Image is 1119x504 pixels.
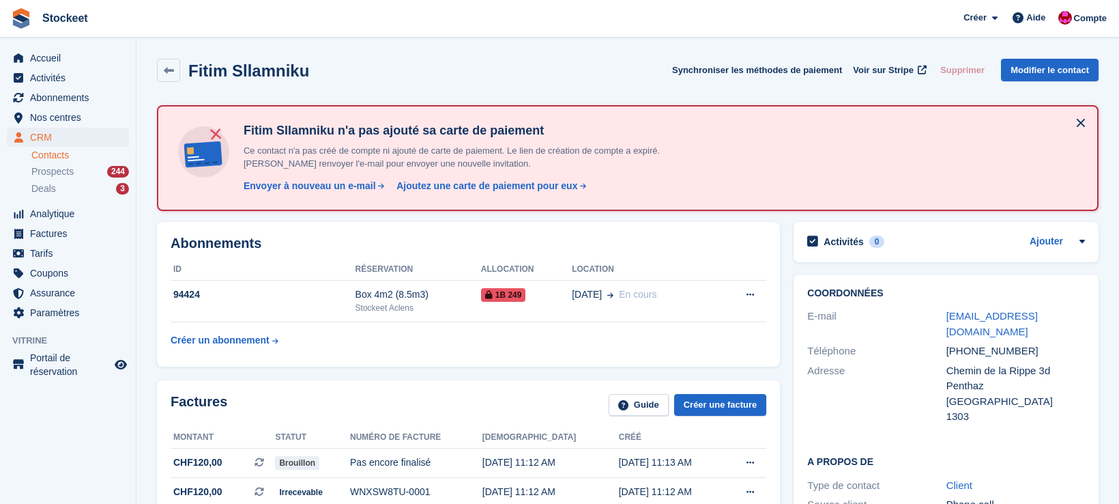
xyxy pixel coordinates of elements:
div: Penthaz [946,378,1085,394]
h2: Factures [171,394,227,417]
div: [PHONE_NUMBER] [946,344,1085,359]
span: Portail de réservation [30,351,112,378]
a: menu [7,48,129,68]
div: Téléphone [807,344,946,359]
div: Pas encore finalisé [350,456,482,470]
span: 1B 249 [481,288,526,302]
img: no-card-linked-e7822e413c904bf8b177c4d89f31251c4716f9871600ec3ca5bfc59e148c83f4.svg [175,123,233,181]
a: Client [946,479,972,491]
h2: Abonnements [171,236,766,251]
span: Paramètres [30,303,112,322]
span: Tarifs [30,244,112,263]
div: Adresse [807,363,946,425]
th: Location [572,259,717,281]
span: En cours [619,289,656,300]
h2: A propos de [807,454,1085,468]
a: Modifier le contact [1001,59,1099,81]
th: Statut [275,427,350,449]
h2: Activités [824,236,863,248]
a: menu [7,351,129,378]
span: Créer [963,11,987,25]
div: Chemin de la Rippe 3d [946,363,1085,379]
a: menu [7,224,129,243]
span: Irrecevable [275,486,326,499]
a: menu [7,68,129,87]
div: 94424 [171,288,355,302]
div: 3 [116,183,129,195]
div: [GEOGRAPHIC_DATA] [946,394,1085,410]
img: Valentin BURDET [1058,11,1072,25]
p: Ce contact n'a pas créé de compte ni ajouté de carte de paiement. Le lien de création de compte a... [238,144,716,171]
span: Nos centres [30,108,112,127]
button: Supprimer [935,59,990,81]
th: Allocation [481,259,572,281]
a: menu [7,303,129,322]
span: Analytique [30,204,112,223]
div: [DATE] 11:12 AM [619,485,725,499]
span: CHF120,00 [173,485,222,499]
a: menu [7,128,129,147]
img: stora-icon-8386f47178a22dfd0bd8f6a31ec36ba5ce8667c1dd55bd0f319d3a0aa187defe.svg [11,8,31,29]
a: menu [7,108,129,127]
span: Assurance [30,283,112,303]
span: CHF120,00 [173,456,222,470]
div: 244 [107,166,129,178]
div: WNXSW8TU-0001 [350,485,482,499]
a: Contacts [31,149,129,162]
th: Créé [619,427,725,449]
th: Réservation [355,259,481,281]
th: [DEMOGRAPHIC_DATA] [482,427,619,449]
a: [EMAIL_ADDRESS][DOMAIN_NAME] [946,310,1038,337]
div: Type de contact [807,478,946,494]
a: menu [7,244,129,263]
span: Compte [1074,12,1107,25]
a: Boutique d'aperçu [113,356,129,373]
a: Créer un abonnement [171,328,278,353]
div: Box 4m2 (8.5m3) [355,288,481,302]
span: Aide [1026,11,1045,25]
th: ID [171,259,355,281]
th: Numéro de facture [350,427,482,449]
a: Voir sur Stripe [847,59,929,81]
a: Deals 3 [31,182,129,196]
span: Coupons [30,264,112,283]
a: Créer une facture [674,394,767,417]
a: Guide [609,394,669,417]
span: Deals [31,182,56,195]
span: Brouillon [275,456,319,470]
span: CRM [30,128,112,147]
div: [DATE] 11:12 AM [482,485,619,499]
a: Ajoutez une carte de paiement pour eux [391,179,587,193]
span: Prospects [31,165,74,178]
div: [DATE] 11:12 AM [482,456,619,470]
a: menu [7,283,129,303]
a: menu [7,264,129,283]
span: [DATE] [572,288,602,302]
a: menu [7,204,129,223]
div: 0 [869,236,885,248]
h2: Coordonnées [807,288,1085,299]
a: Prospects 244 [31,165,129,179]
span: Accueil [30,48,112,68]
th: Montant [171,427,275,449]
span: Voir sur Stripe [853,64,914,77]
div: E-mail [807,309,946,339]
div: 1303 [946,409,1085,425]
div: Ajoutez une carte de paiement pour eux [396,179,577,193]
span: Activités [30,68,112,87]
div: Envoyer à nouveau un e-mail [244,179,376,193]
a: menu [7,88,129,107]
div: Créer un abonnement [171,333,270,348]
h2: Fitim Sllamniku [188,61,309,80]
span: Abonnements [30,88,112,107]
h4: Fitim Sllamniku n'a pas ajouté sa carte de paiement [238,123,716,139]
a: Stockeet [37,7,93,29]
div: Stockeet Aclens [355,302,481,314]
button: Synchroniser les méthodes de paiement [672,59,842,81]
a: Ajouter [1030,234,1063,250]
span: Vitrine [12,334,136,348]
div: [DATE] 11:13 AM [619,456,725,470]
span: Factures [30,224,112,243]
